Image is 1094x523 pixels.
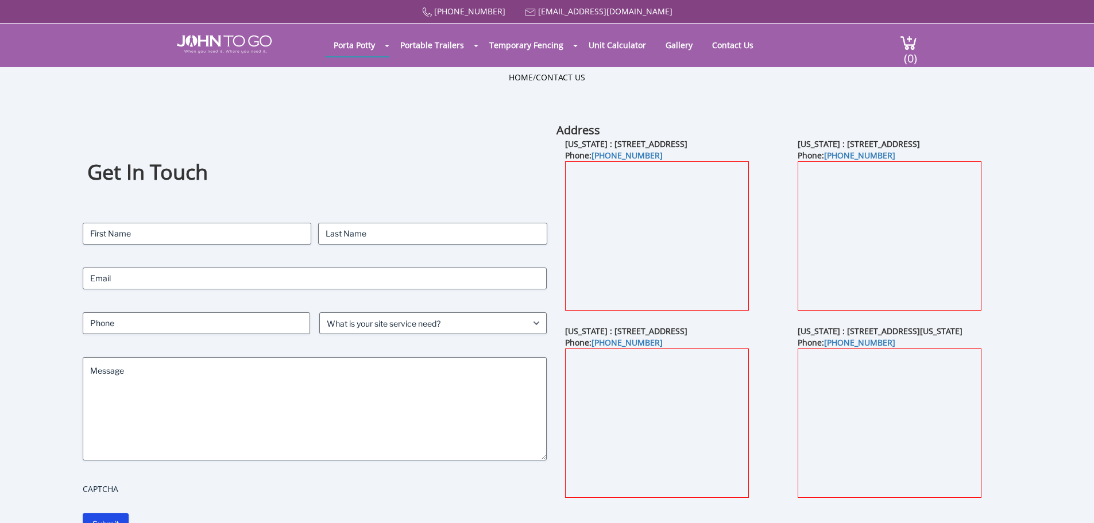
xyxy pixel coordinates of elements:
[798,138,920,149] b: [US_STATE] : [STREET_ADDRESS]
[422,7,432,17] img: Call
[798,337,895,348] b: Phone:
[83,312,310,334] input: Phone
[565,150,663,161] b: Phone:
[83,268,547,289] input: Email
[824,337,895,348] a: [PHONE_NUMBER]
[798,326,962,336] b: [US_STATE] : [STREET_ADDRESS][US_STATE]
[325,34,384,56] a: Porta Potty
[565,337,663,348] b: Phone:
[565,326,687,336] b: [US_STATE] : [STREET_ADDRESS]
[565,138,687,149] b: [US_STATE] : [STREET_ADDRESS]
[83,483,547,495] label: CAPTCHA
[434,6,505,17] a: [PHONE_NUMBER]
[509,72,533,83] a: Home
[798,150,895,161] b: Phone:
[903,41,917,66] span: (0)
[509,72,585,83] ul: /
[481,34,572,56] a: Temporary Fencing
[592,150,663,161] a: [PHONE_NUMBER]
[657,34,701,56] a: Gallery
[580,34,655,56] a: Unit Calculator
[703,34,762,56] a: Contact Us
[525,9,536,16] img: Mail
[87,158,542,187] h1: Get In Touch
[824,150,895,161] a: [PHONE_NUMBER]
[900,35,917,51] img: cart a
[538,6,672,17] a: [EMAIL_ADDRESS][DOMAIN_NAME]
[392,34,473,56] a: Portable Trailers
[536,72,585,83] a: Contact Us
[592,337,663,348] a: [PHONE_NUMBER]
[318,223,547,245] input: Last Name
[556,122,600,138] b: Address
[177,35,272,53] img: JOHN to go
[83,223,311,245] input: First Name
